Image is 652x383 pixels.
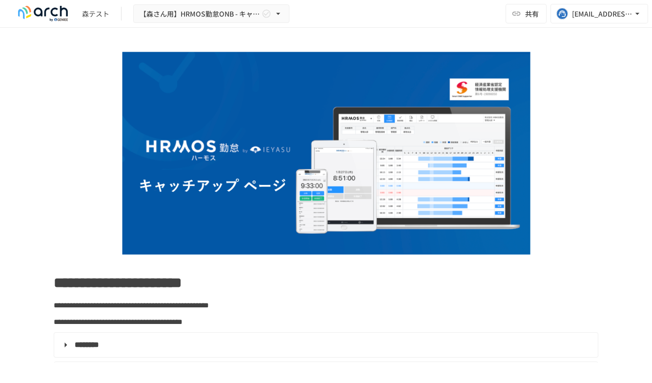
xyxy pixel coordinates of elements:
button: [EMAIL_ADDRESS][DOMAIN_NAME] [550,4,648,23]
div: 森テスト [82,9,109,19]
button: 共有 [506,4,547,23]
span: 共有 [525,8,539,19]
span: 【森さん用】HRMOS勤怠ONB - キャッチアップ [140,8,260,20]
div: [EMAIL_ADDRESS][DOMAIN_NAME] [572,8,632,20]
button: 【森さん用】HRMOS勤怠ONB - キャッチアップ [133,4,289,23]
img: BJKKeCQpXoJskXBox1WcmlAIxmsSe3lt0HW3HWAjxJd [122,52,530,255]
img: logo-default@2x-9cf2c760.svg [12,6,74,21]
